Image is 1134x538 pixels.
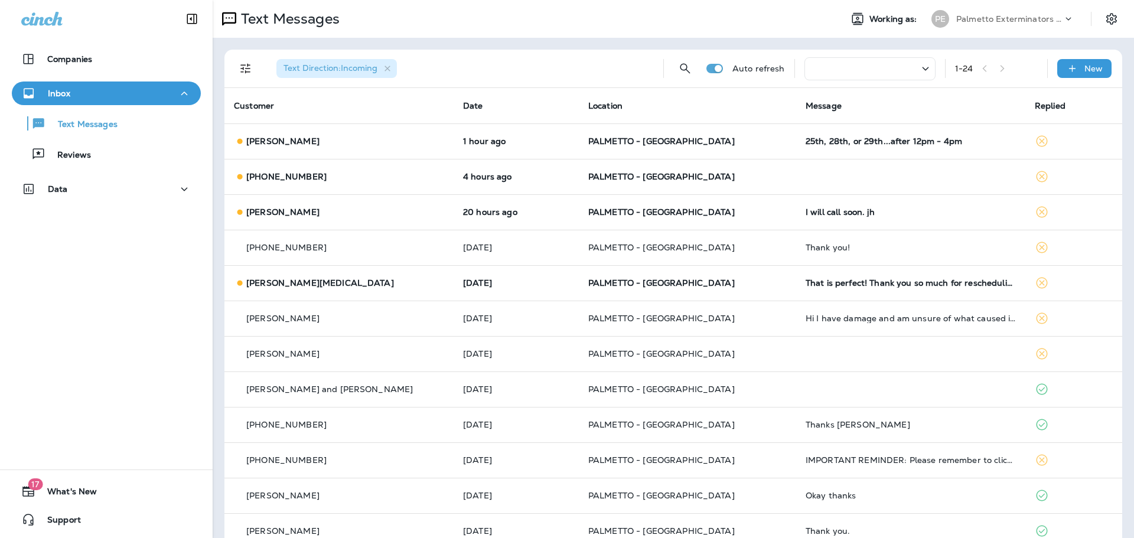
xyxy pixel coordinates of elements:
[806,243,1016,252] div: Thank you!
[806,136,1016,146] div: 25th, 28th, or 29th...after 12pm - 4pm
[732,64,785,73] p: Auto refresh
[1101,8,1122,30] button: Settings
[12,81,201,105] button: Inbox
[806,278,1016,288] div: That is perfect! Thank you so much for rescheduling!
[588,384,735,394] span: PALMETTO - [GEOGRAPHIC_DATA]
[931,10,949,28] div: PE
[588,526,735,536] span: PALMETTO - [GEOGRAPHIC_DATA]
[463,172,569,181] p: Aug 21, 2025 12:02 PM
[955,64,973,73] div: 1 - 24
[588,490,735,501] span: PALMETTO - [GEOGRAPHIC_DATA]
[246,136,320,146] p: [PERSON_NAME]
[588,100,623,111] span: Location
[12,111,201,136] button: Text Messages
[46,119,118,131] p: Text Messages
[588,313,735,324] span: PALMETTO - [GEOGRAPHIC_DATA]
[463,136,569,146] p: Aug 21, 2025 03:02 PM
[35,487,97,501] span: What's New
[463,420,569,429] p: Aug 19, 2025 03:22 PM
[463,455,569,465] p: Aug 19, 2025 09:13 AM
[588,348,735,359] span: PALMETTO - [GEOGRAPHIC_DATA]
[234,57,258,80] button: Filters
[806,526,1016,536] div: Thank you.
[588,419,735,430] span: PALMETTO - [GEOGRAPHIC_DATA]
[276,59,397,78] div: Text Direction:Incoming
[463,278,569,288] p: Aug 20, 2025 02:37 PM
[246,526,320,536] p: [PERSON_NAME]
[246,207,320,217] p: [PERSON_NAME]
[246,243,327,252] p: [PHONE_NUMBER]
[588,242,735,253] span: PALMETTO - [GEOGRAPHIC_DATA]
[588,136,735,146] span: PALMETTO - [GEOGRAPHIC_DATA]
[806,100,842,111] span: Message
[463,243,569,252] p: Aug 20, 2025 03:57 PM
[806,207,1016,217] div: I will call soon. jh
[246,172,327,181] p: [PHONE_NUMBER]
[806,491,1016,500] div: Okay thanks
[45,150,91,161] p: Reviews
[48,184,68,194] p: Data
[246,278,394,288] p: [PERSON_NAME][MEDICAL_DATA]
[12,508,201,532] button: Support
[246,455,327,465] p: [PHONE_NUMBER]
[47,54,92,64] p: Companies
[12,47,201,71] button: Companies
[463,384,569,394] p: Aug 19, 2025 03:26 PM
[12,142,201,167] button: Reviews
[806,455,1016,465] div: IMPORTANT REMINDER: Please remember to click "Request Payment" in the Digs app once the job is do...
[588,278,735,288] span: PALMETTO - [GEOGRAPHIC_DATA]
[48,89,70,98] p: Inbox
[12,177,201,201] button: Data
[246,491,320,500] p: [PERSON_NAME]
[463,314,569,323] p: Aug 20, 2025 01:07 PM
[236,10,340,28] p: Text Messages
[673,57,697,80] button: Search Messages
[246,349,320,358] p: [PERSON_NAME]
[588,207,735,217] span: PALMETTO - [GEOGRAPHIC_DATA]
[806,314,1016,323] div: Hi I have damage and am unsure of what caused it. Can you take a look please
[463,100,483,111] span: Date
[35,515,81,529] span: Support
[175,7,208,31] button: Collapse Sidebar
[28,478,43,490] span: 17
[234,100,274,111] span: Customer
[463,491,569,500] p: Aug 19, 2025 08:43 AM
[246,384,413,394] p: [PERSON_NAME] and [PERSON_NAME]
[588,171,735,182] span: PALMETTO - [GEOGRAPHIC_DATA]
[283,63,377,73] span: Text Direction : Incoming
[1035,100,1065,111] span: Replied
[869,14,920,24] span: Working as:
[956,14,1063,24] p: Palmetto Exterminators LLC
[463,526,569,536] p: Aug 19, 2025 08:04 AM
[588,455,735,465] span: PALMETTO - [GEOGRAPHIC_DATA]
[246,314,320,323] p: [PERSON_NAME]
[463,207,569,217] p: Aug 20, 2025 08:32 PM
[12,480,201,503] button: 17What's New
[246,420,327,429] p: [PHONE_NUMBER]
[806,420,1016,429] div: Thanks Peter Rosenthal
[1084,64,1103,73] p: New
[463,349,569,358] p: Aug 20, 2025 08:47 AM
